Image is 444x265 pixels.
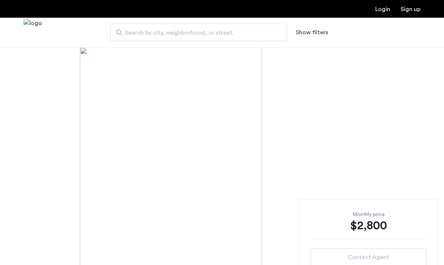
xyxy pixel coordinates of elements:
div: Monthly price [310,211,426,218]
a: Cazamio Logo [24,19,42,46]
input: Apartment Search [110,24,287,41]
div: $2,800 [310,218,426,233]
img: logo [24,19,42,46]
button: Show or hide filters [296,28,328,37]
a: Registration [401,6,420,12]
a: Login [375,6,390,12]
span: Search by city, neighborhood, or street. [125,28,266,37]
span: Contact Agent [348,253,389,262]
